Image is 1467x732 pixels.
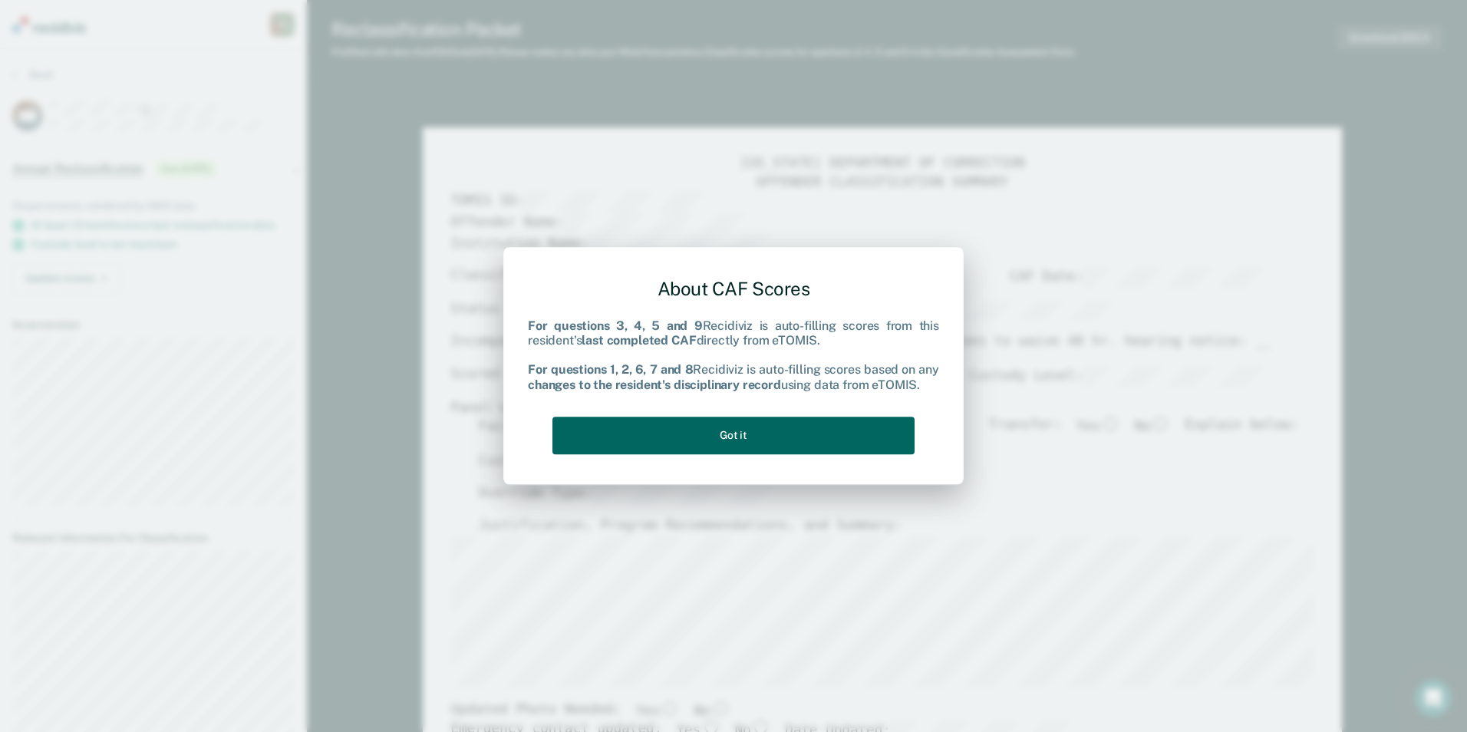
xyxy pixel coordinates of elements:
div: Recidiviz is auto-filling scores from this resident's directly from eTOMIS. Recidiviz is auto-fil... [528,318,939,392]
button: Got it [552,417,915,454]
b: For questions 3, 4, 5 and 9 [528,318,703,333]
b: last completed CAF [582,333,696,348]
b: For questions 1, 2, 6, 7 and 8 [528,363,693,378]
div: About CAF Scores [528,265,939,312]
b: changes to the resident's disciplinary record [528,378,781,392]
